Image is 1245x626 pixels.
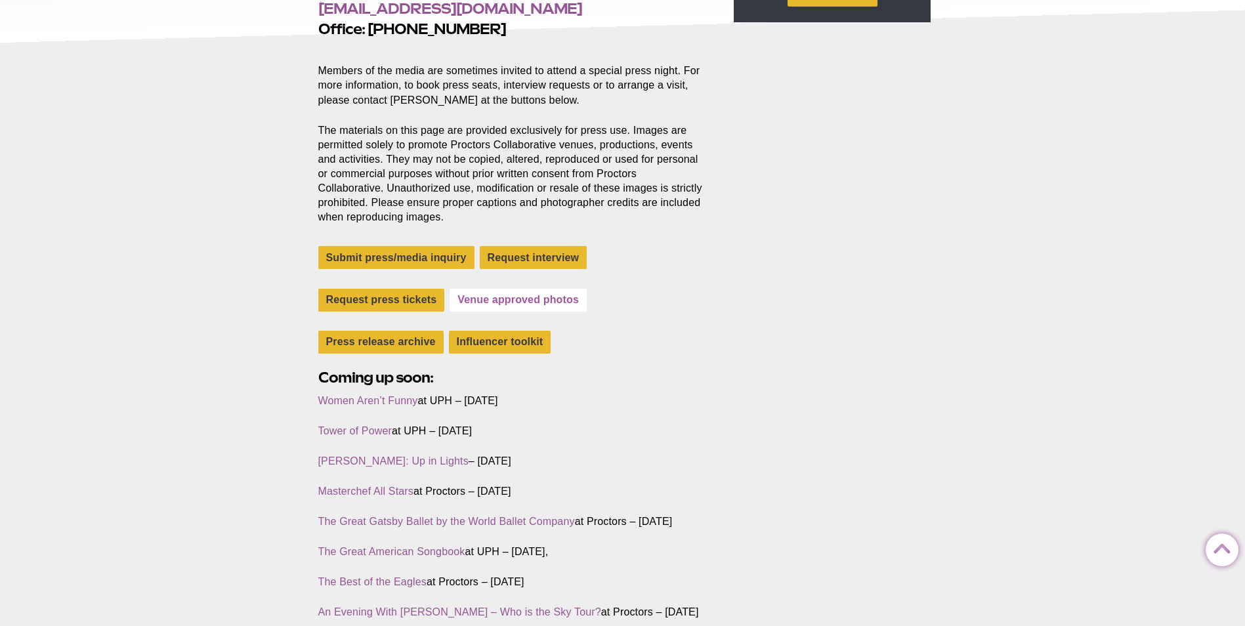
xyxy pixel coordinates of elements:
a: The Best of the Eagles [318,576,427,587]
a: Tower of Power [318,425,392,436]
a: Women Aren’t Funny [318,395,418,406]
a: [PERSON_NAME]: Up in Lights [318,455,469,467]
p: at Proctors – [DATE] [318,484,704,499]
p: – [DATE] [318,454,704,469]
p: at Proctors – [DATE] [318,575,704,589]
a: Influencer toolkit [449,331,551,354]
a: The Great American Songbook [318,546,465,557]
a: The Great Gatsby Ballet by the World Ballet Company [318,516,575,527]
a: Venue approved photos [450,289,587,312]
a: Request interview [480,246,587,269]
a: Press release archive [318,331,444,354]
p: The materials on this page are provided exclusively for press use. Images are permitted solely to... [318,123,704,225]
a: Submit press/media inquiry [318,246,475,269]
p: at Proctors – [DATE] [318,605,704,619]
a: Back to Top [1206,534,1232,560]
p: at UPH – [DATE] [318,394,704,408]
p: at UPH – [DATE], [318,545,704,559]
a: An Evening With [PERSON_NAME] – Who is the Sky Tour? [318,606,601,617]
a: Request press tickets [318,289,445,312]
p: Members of the media are sometimes invited to attend a special press night. For more information,... [318,49,704,107]
p: at Proctors – [DATE] [318,514,704,529]
a: Masterchef All Stars [318,486,413,497]
p: at UPH – [DATE] [318,424,704,438]
h2: Coming up soon: [318,367,704,388]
